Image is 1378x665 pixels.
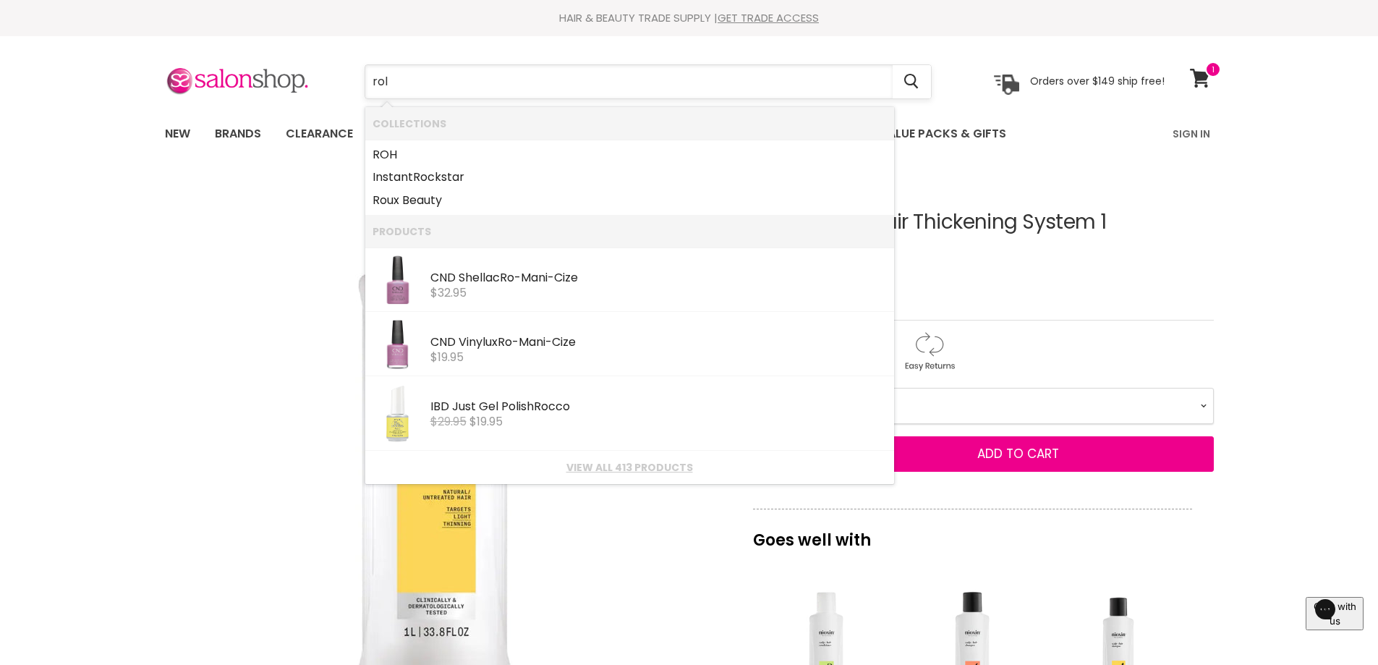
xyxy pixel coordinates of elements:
[365,189,894,216] li: Collections: Roux Beauty
[373,146,389,163] b: RO
[718,10,819,25] a: GET TRADE ACCESS
[365,64,932,99] form: Product
[731,211,1214,256] h1: Nioxin Scalp + Hair Thickening System 1 Conditioner
[1164,119,1219,149] a: Sign In
[365,65,893,98] input: Search
[869,119,1017,149] a: Value Packs & Gifts
[365,247,894,312] li: Products: CND Shellac Ro-Mani-Cize
[430,413,467,430] s: $29.95
[373,166,887,189] a: Instantckstar
[204,119,272,149] a: Brands
[413,169,428,185] b: Ro
[365,376,894,451] li: Products: IBD Just Gel Polish Rocco
[890,329,967,373] img: returns.gif
[823,436,1214,473] button: Add to cart
[430,284,467,301] span: $32.95
[430,336,887,351] div: CND Vinylux -Mani-Cize
[154,113,1091,155] ul: Main menu
[373,192,387,208] b: Ro
[378,384,418,444] img: Rocco_Just_Gel_Bottle_200x.jpg
[430,400,887,415] div: IBD Just Gel Polish cco
[147,113,1232,155] nav: Main
[365,107,894,140] li: Collections
[893,65,931,98] button: Search
[373,143,887,166] a: H
[469,413,503,430] span: $19.95
[373,255,423,305] img: cnd-shellac-ro-mani-cize_1.webp
[430,271,887,287] div: CND Shellac -Mani-Cize
[1306,597,1364,651] iframe: Gorgias live chat messenger
[753,509,1192,556] p: Goes well with
[365,166,894,189] li: Collections: Instant Rockstar
[275,119,364,149] a: Clearance
[373,189,887,212] a: ux Beauty
[500,269,514,286] b: Ro
[154,119,201,149] a: New
[373,462,887,473] a: View all 413 products
[365,451,894,483] li: View All
[1030,75,1165,88] p: Orders over $149 ship free!
[534,398,548,415] b: Ro
[365,215,894,247] li: Products
[373,319,423,370] img: cnd-vinylux-ro-mani-cize_1.webp
[365,312,894,376] li: Products: CND Vinylux Ro-Mani-Cize
[365,140,894,166] li: Collections: ROH
[430,349,464,365] span: $19.95
[147,11,1232,25] div: HAIR & BEAUTY TRADE SUPPLY |
[498,334,512,350] b: Ro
